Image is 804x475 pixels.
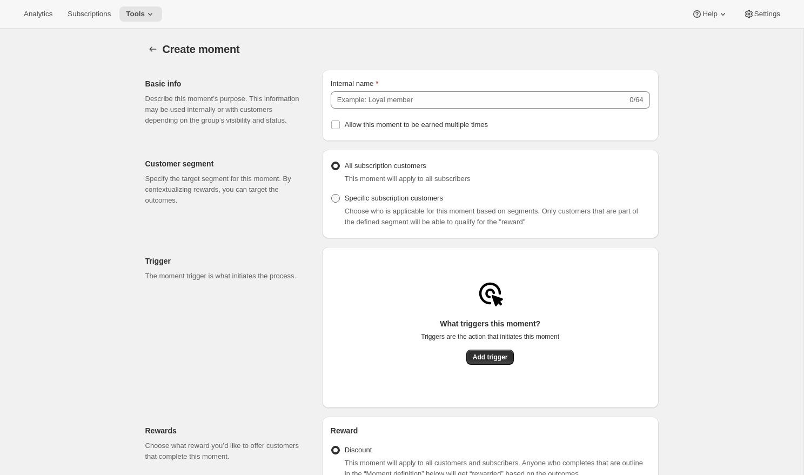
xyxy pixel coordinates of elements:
h2: Reward [331,425,650,436]
p: The moment trigger is what initiates the process. [145,271,305,282]
button: Create moment [145,42,160,57]
span: Internal name [331,79,374,88]
span: Subscriptions [68,10,111,18]
input: Example: Loyal member [331,91,627,109]
p: Triggers are the action that initiates this moment [421,332,559,341]
span: All subscription customers [345,162,426,170]
span: Allow this moment to be earned multiple times [345,121,488,129]
h2: Customer segment [145,158,305,169]
span: Help [702,10,717,18]
p: Describe this moment’s purpose. This information may be used internally or with customers dependi... [145,93,305,126]
button: Tools [119,6,162,22]
span: Discount [345,446,372,454]
span: Analytics [24,10,52,18]
button: Help [685,6,734,22]
span: Choose who is applicable for this moment based on segments. Only customers that are part of the d... [345,207,638,226]
span: Tools [126,10,145,18]
p: Specify the target segment for this moment. By contextualizing rewards, you can target the outcomes. [145,173,305,206]
h2: Rewards [145,425,305,436]
p: What triggers this moment? [421,318,559,329]
h2: Trigger [145,256,305,266]
span: Settings [754,10,780,18]
span: Specific subscription customers [345,194,443,202]
button: Subscriptions [61,6,117,22]
p: Choose what reward you’d like to offer customers that complete this moment. [145,440,305,462]
button: Settings [737,6,787,22]
button: Analytics [17,6,59,22]
span: This moment will apply to all subscribers [345,175,471,183]
span: Add trigger [473,353,508,362]
span: Create moment [163,43,240,55]
button: Add trigger [466,350,514,365]
h2: Basic info [145,78,305,89]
